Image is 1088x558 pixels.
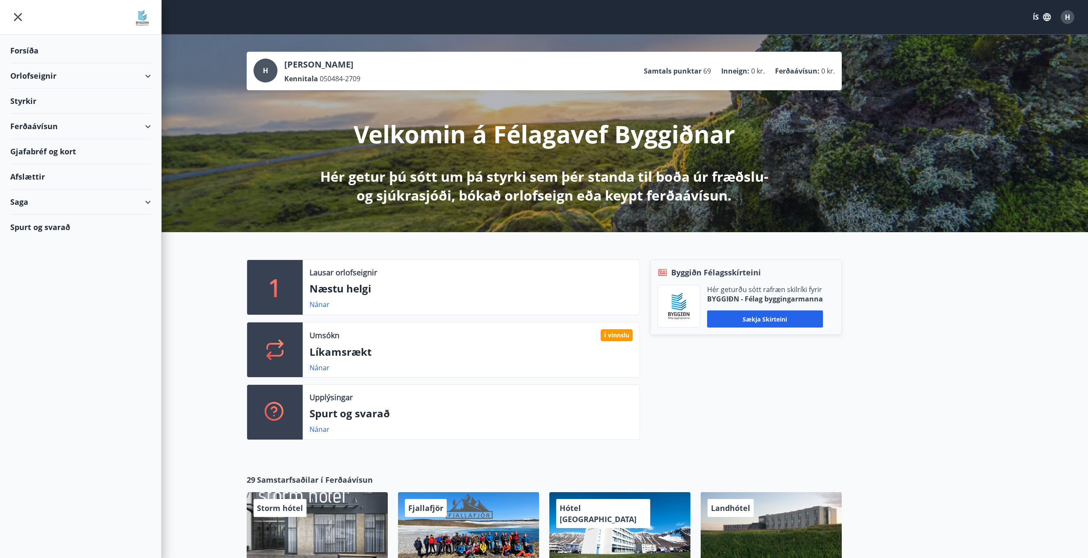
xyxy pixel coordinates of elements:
div: Spurt og svarað [10,215,151,239]
span: Landhótel [711,503,750,513]
button: H [1057,7,1078,27]
div: Ferðaávísun [10,114,151,139]
span: 050484-2709 [320,74,360,83]
button: ÍS [1028,9,1056,25]
span: H [1065,12,1070,22]
p: Umsókn [310,330,339,341]
p: Lausar orlofseignir [310,267,377,278]
button: menu [10,9,26,25]
p: 1 [268,271,282,304]
span: Byggiðn Félagsskírteini [671,267,761,278]
img: BKlGVmlTW1Qrz68WFGMFQUcXHWdQd7yePWMkvn3i.png [664,292,693,321]
a: Nánar [310,425,330,434]
p: Næstu helgi [310,281,633,296]
p: Velkomin á Félagavef Byggiðnar [354,118,735,150]
p: [PERSON_NAME] [284,59,360,71]
p: Inneign : [721,66,749,76]
p: Upplýsingar [310,392,353,403]
div: Styrkir [10,89,151,114]
span: 29 [247,474,255,485]
span: Hótel [GEOGRAPHIC_DATA] [560,503,637,524]
div: Afslættir [10,164,151,189]
div: Í vinnslu [601,329,633,341]
p: Kennitala [284,74,318,83]
span: Storm hótel [257,503,303,513]
span: H [263,66,268,75]
span: 0 kr. [821,66,835,76]
p: Hér getur þú sótt um þá styrki sem þér standa til boða úr fræðslu- og sjúkrasjóði, bókað orlofsei... [318,167,770,205]
span: Fjallafjör [408,503,443,513]
p: Ferðaávísun : [775,66,820,76]
p: Hér geturðu sótt rafræn skilríki fyrir [707,285,823,294]
span: Samstarfsaðilar í Ferðaávísun [257,474,373,485]
div: Forsíða [10,38,151,63]
div: Orlofseignir [10,63,151,89]
a: Nánar [310,363,330,372]
img: union_logo [134,9,151,27]
p: Spurt og svarað [310,406,633,421]
p: Líkamsrækt [310,345,633,359]
p: BYGGIÐN - Félag byggingarmanna [707,294,823,304]
div: Gjafabréf og kort [10,139,151,164]
span: 0 kr. [751,66,765,76]
a: Nánar [310,300,330,309]
button: Sækja skírteini [707,310,823,328]
span: 69 [703,66,711,76]
p: Samtals punktar [644,66,702,76]
div: Saga [10,189,151,215]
